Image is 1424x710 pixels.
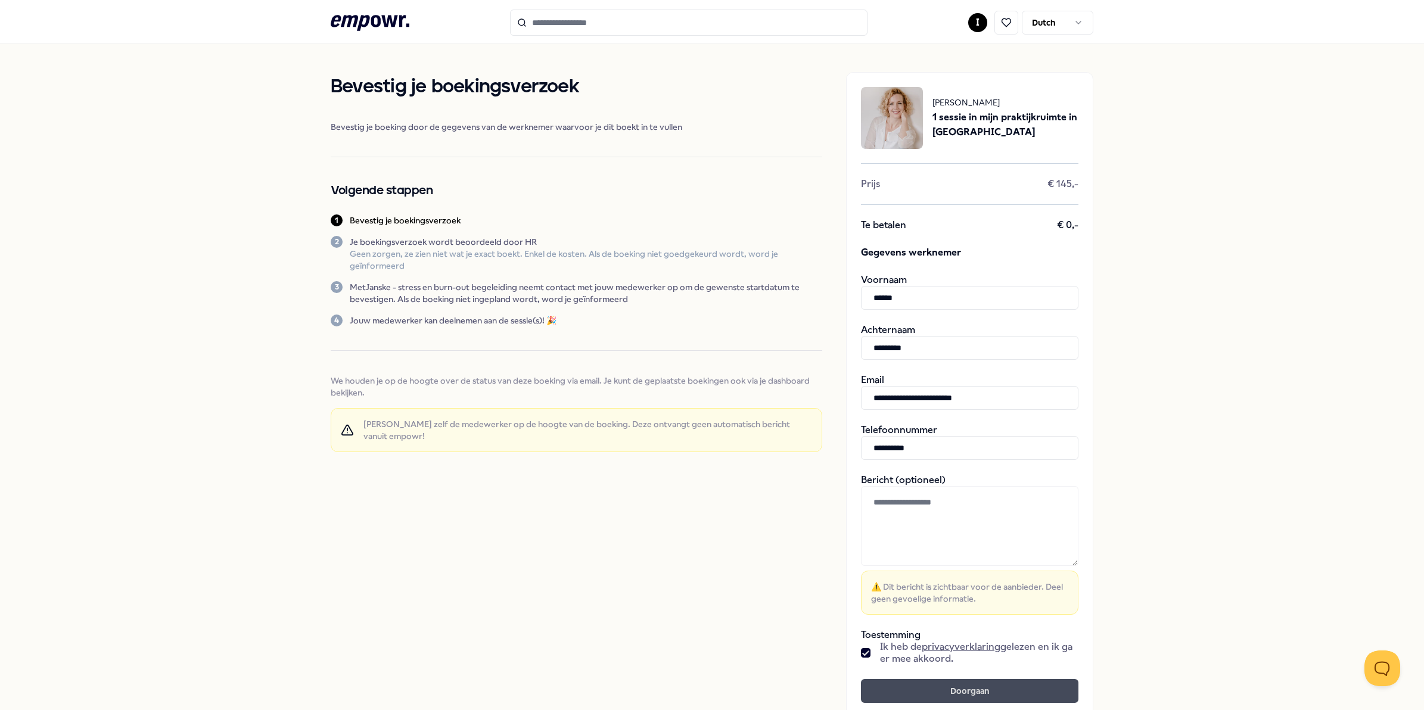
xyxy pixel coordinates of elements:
[331,181,822,200] h2: Volgende stappen
[861,374,1078,410] div: Email
[510,10,868,36] input: Search for products, categories or subcategories
[861,274,1078,310] div: Voornaam
[331,214,343,226] div: 1
[1047,178,1078,190] span: € 145,-
[932,110,1078,140] span: 1 sessie in mijn praktijkruimte in [GEOGRAPHIC_DATA]
[331,121,822,133] span: Bevestig je boeking door de gegevens van de werknemer waarvoor je dit boekt in te vullen
[861,424,1078,460] div: Telefoonnummer
[861,87,923,149] img: package image
[350,236,822,248] p: Je boekingsverzoek wordt beoordeeld door HR
[861,474,1078,615] div: Bericht (optioneel)
[871,581,1068,605] span: ⚠️ Dit bericht is zichtbaar voor de aanbieder. Deel geen gevoelige informatie.
[331,72,822,102] h1: Bevestig je boekingsverzoek
[1364,650,1400,686] iframe: Help Scout Beacon - Open
[350,281,822,305] p: MetJanske - stress en burn-out begeleiding neemt contact met jouw medewerker op om de gewenste st...
[331,314,343,326] div: 4
[331,236,343,248] div: 2
[1057,219,1078,231] span: € 0,-
[861,245,1078,260] span: Gegevens werknemer
[350,248,822,272] p: Geen zorgen, ze zien niet wat je exact boekt. Enkel de kosten. Als de boeking niet goedgekeurd wo...
[861,178,880,190] span: Prijs
[363,418,812,442] span: [PERSON_NAME] zelf de medewerker op de hoogte van de boeking. Deze ontvangt geen automatisch beri...
[350,214,461,226] p: Bevestig je boekingsverzoek
[932,96,1078,109] span: [PERSON_NAME]
[331,375,822,398] span: We houden je op de hoogte over de status van deze boeking via email. Je kunt de geplaatste boekin...
[968,13,987,32] button: I
[861,324,1078,360] div: Achternaam
[861,629,1078,665] div: Toestemming
[880,641,1078,665] span: Ik heb de gelezen en ik ga er mee akkoord.
[861,219,906,231] span: Te betalen
[922,641,1000,652] a: privacyverklaring
[331,281,343,293] div: 3
[861,679,1078,703] button: Doorgaan
[350,314,556,326] p: Jouw medewerker kan deelnemen aan de sessie(s)! 🎉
